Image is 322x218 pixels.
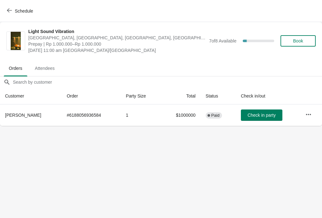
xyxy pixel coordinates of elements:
[209,38,236,43] span: 7 of 8 Available
[121,104,161,126] td: 1
[247,113,275,118] span: Check in party
[121,88,161,104] th: Party Size
[201,88,236,104] th: Status
[241,109,282,121] button: Check in party
[28,47,206,53] span: [DATE] 11:00 am [GEOGRAPHIC_DATA]/[GEOGRAPHIC_DATA]
[13,76,322,88] input: Search by customer
[15,8,33,14] span: Schedule
[161,88,201,104] th: Total
[293,38,303,43] span: Book
[280,35,316,47] button: Book
[161,104,201,126] td: $1000000
[28,28,206,35] span: Light Sound Vibration
[211,113,219,118] span: Paid
[3,5,38,17] button: Schedule
[62,88,121,104] th: Order
[62,104,121,126] td: # 6188056936584
[236,88,300,104] th: Check in/out
[28,41,206,47] span: Prepay | Rp 1.000.000–Rp 1.000.000
[28,35,206,41] span: [GEOGRAPHIC_DATA], [GEOGRAPHIC_DATA], [GEOGRAPHIC_DATA], [GEOGRAPHIC_DATA], [GEOGRAPHIC_DATA]
[4,63,27,74] span: Orders
[11,32,21,50] img: Light Sound Vibration
[30,63,60,74] span: Attendees
[5,113,41,118] span: [PERSON_NAME]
